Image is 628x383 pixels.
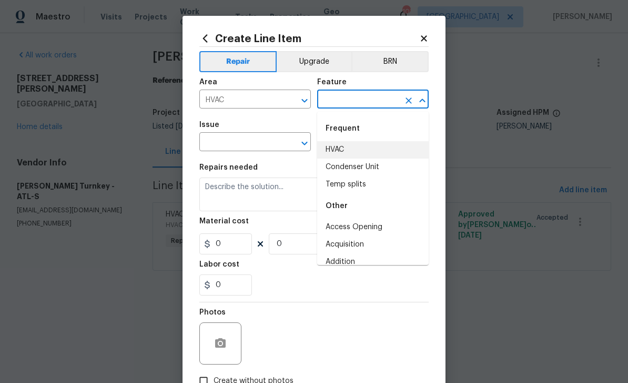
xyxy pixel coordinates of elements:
[199,164,258,171] h5: Repairs needed
[199,33,419,44] h2: Create Line Item
[297,136,312,151] button: Open
[317,159,429,176] li: Condenser Unit
[199,261,239,268] h5: Labor cost
[317,141,429,159] li: HVAC
[351,51,429,72] button: BRN
[317,193,429,219] div: Other
[199,309,226,316] h5: Photos
[317,236,429,253] li: Acquisition
[317,253,429,271] li: Addition
[317,78,347,86] h5: Feature
[199,51,277,72] button: Repair
[297,93,312,108] button: Open
[199,78,217,86] h5: Area
[415,93,430,108] button: Close
[401,93,416,108] button: Clear
[199,218,249,225] h5: Material cost
[199,121,219,129] h5: Issue
[317,116,429,141] div: Frequent
[277,51,352,72] button: Upgrade
[317,219,429,236] li: Access Opening
[317,176,429,193] li: Temp splits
